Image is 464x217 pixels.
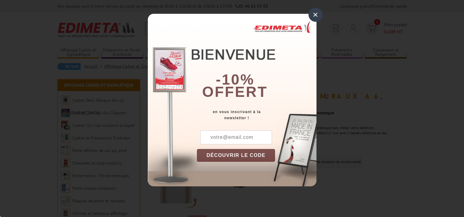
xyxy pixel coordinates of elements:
[200,130,272,144] input: votre@email.com
[202,84,268,100] font: offert
[197,149,275,162] button: DÉCOUVRIR LE CODE
[309,8,323,22] div: ×
[197,109,316,121] div: en vous inscrivant à la newsletter !
[216,71,255,88] b: -10%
